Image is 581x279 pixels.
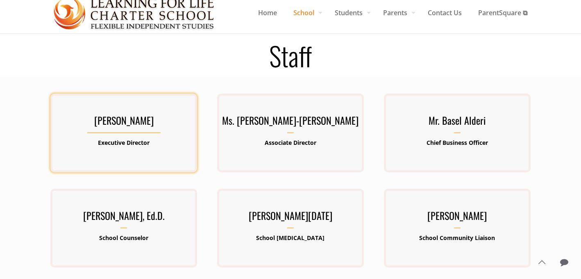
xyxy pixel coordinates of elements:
b: School Community Liaison [419,234,495,242]
h3: [PERSON_NAME], Ed.D. [50,207,197,229]
h3: [PERSON_NAME][DATE] [217,207,364,229]
span: Home [250,0,285,25]
span: ParentSquare ⧉ [470,0,536,25]
h3: [PERSON_NAME] [50,112,197,133]
b: School [MEDICAL_DATA] [256,234,325,242]
b: Executive Director [98,139,150,146]
b: Chief Business Officer [427,139,488,146]
h3: [PERSON_NAME] [384,207,531,229]
b: Associate Director [265,139,316,146]
span: School [285,0,327,25]
h3: Ms. [PERSON_NAME]-[PERSON_NAME] [217,112,364,133]
span: Students [327,0,375,25]
span: Parents [375,0,420,25]
h3: Mr. Basel Alderi [384,112,531,133]
h1: Staff [41,42,540,69]
b: School Counselor [99,234,148,242]
a: Back to top icon [533,254,550,271]
span: Contact Us [420,0,470,25]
